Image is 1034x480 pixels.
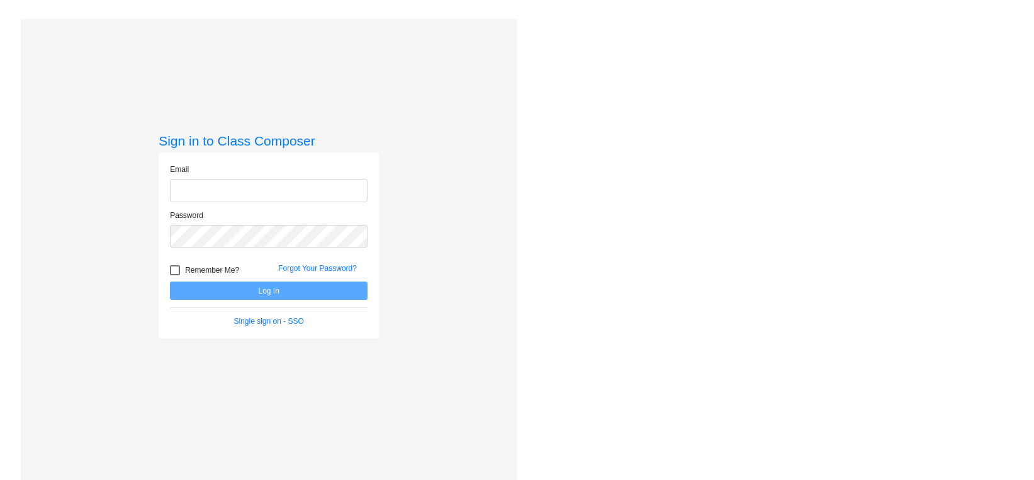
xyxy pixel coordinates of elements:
[278,264,357,273] a: Forgot Your Password?
[233,317,303,326] a: Single sign on - SSO
[170,282,368,300] button: Log In
[159,133,379,149] h3: Sign in to Class Composer
[170,210,203,221] label: Password
[185,263,239,278] span: Remember Me?
[170,164,189,175] label: Email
